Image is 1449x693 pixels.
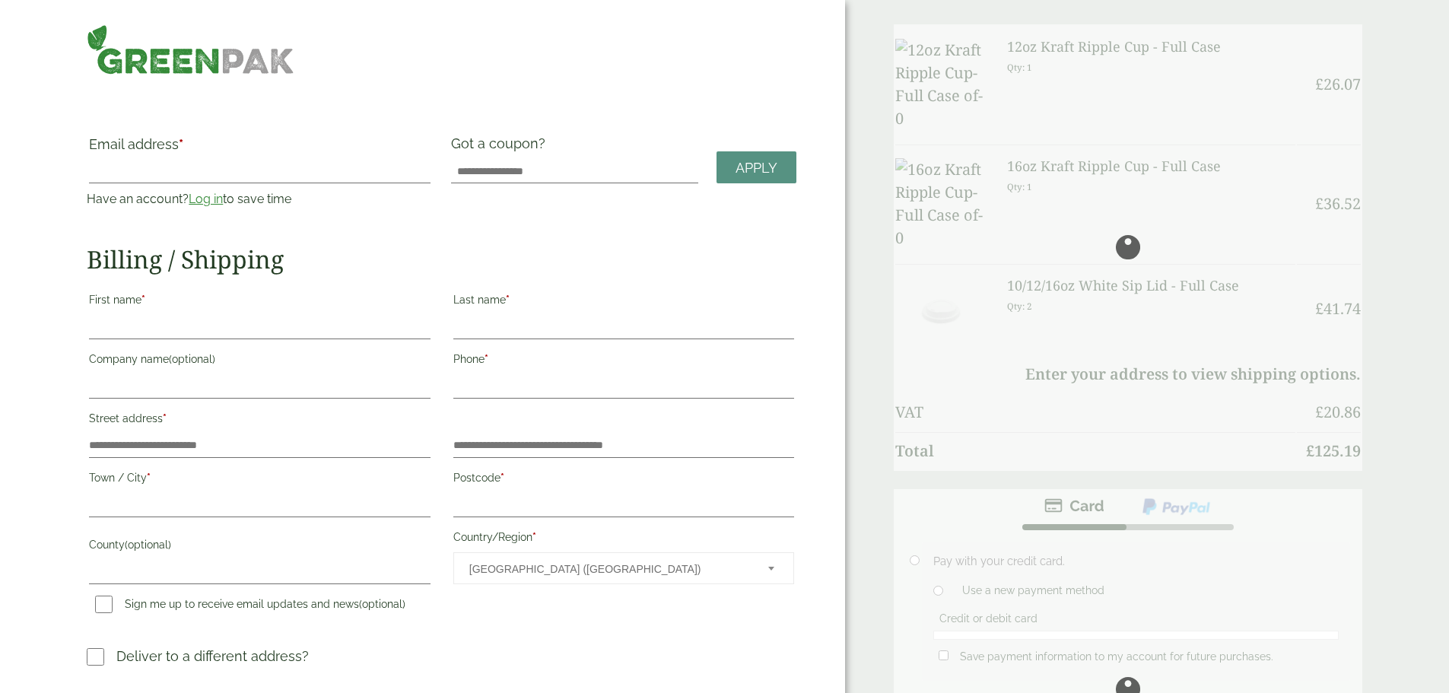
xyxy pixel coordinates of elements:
abbr: required [141,294,145,306]
span: (optional) [169,353,215,365]
abbr: required [179,136,183,152]
label: Company name [89,348,430,374]
img: GreenPak Supplies [87,24,294,75]
label: Town / City [89,467,430,493]
label: Got a coupon? [451,135,551,159]
label: First name [89,289,430,315]
label: Email address [89,138,430,159]
abbr: required [147,472,151,484]
p: Have an account? to save time [87,190,432,208]
a: Apply [717,151,796,184]
label: Sign me up to receive email updates and news [89,598,412,615]
span: United Kingdom (UK) [469,553,748,585]
label: Postcode [453,467,794,493]
abbr: required [485,353,488,365]
label: Phone [453,348,794,374]
input: Sign me up to receive email updates and news(optional) [95,596,113,613]
span: (optional) [125,539,171,551]
abbr: required [500,472,504,484]
abbr: required [506,294,510,306]
label: County [89,534,430,560]
span: Country/Region [453,552,794,584]
h2: Billing / Shipping [87,245,796,274]
label: Country/Region [453,526,794,552]
a: Log in [189,192,223,206]
p: Deliver to a different address? [116,646,309,666]
span: (optional) [359,598,405,610]
span: Apply [736,160,777,176]
label: Street address [89,408,430,434]
label: Last name [453,289,794,315]
abbr: required [163,412,167,424]
abbr: required [532,531,536,543]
